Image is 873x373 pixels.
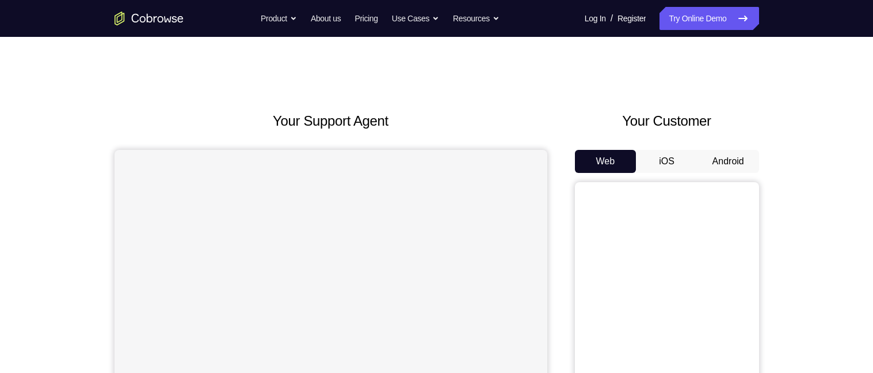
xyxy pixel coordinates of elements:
a: Go to the home page [115,12,184,25]
a: Log In [585,7,606,30]
button: Web [575,150,636,173]
a: Pricing [354,7,378,30]
h2: Your Support Agent [115,111,547,131]
button: Product [261,7,297,30]
button: iOS [636,150,697,173]
a: Register [617,7,646,30]
span: / [611,12,613,25]
button: Android [697,150,759,173]
a: Try Online Demo [659,7,758,30]
button: Use Cases [392,7,439,30]
button: Resources [453,7,500,30]
a: About us [311,7,341,30]
h2: Your Customer [575,111,759,131]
